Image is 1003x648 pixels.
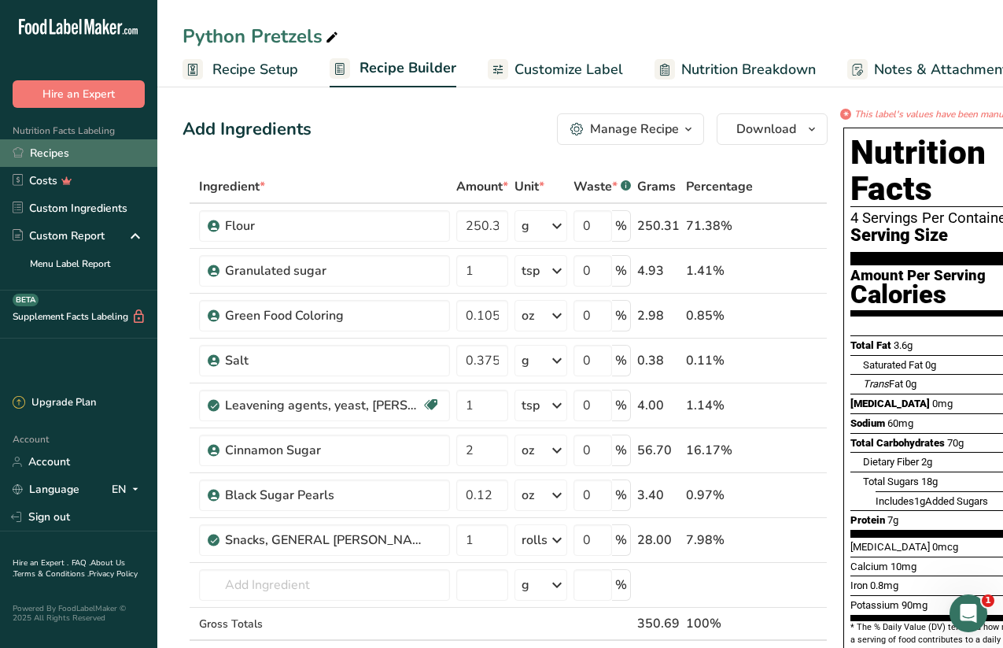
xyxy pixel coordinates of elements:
[850,398,930,409] span: [MEDICAL_DATA]
[225,441,422,460] div: Cinnamon Sugar
[360,57,456,79] span: Recipe Builder
[522,486,534,505] div: oz
[225,531,422,550] div: Snacks, GENERAL [PERSON_NAME] Fruit Roll Ups, [PERSON_NAME] flavored, with vitamin C
[637,531,680,550] div: 28.00
[850,541,930,553] span: [MEDICAL_DATA]
[863,378,903,390] span: Fat
[850,268,986,283] div: Amount Per Serving
[637,351,680,370] div: 0.38
[522,217,529,235] div: g
[13,80,145,108] button: Hire an Expert
[863,378,889,390] i: Trans
[850,339,891,351] span: Total Fat
[850,514,885,526] span: Protein
[573,177,631,196] div: Waste
[921,456,932,468] span: 2g
[686,217,753,235] div: 71.38%
[225,396,422,415] div: Leavening agents, yeast, [PERSON_NAME], active dry
[212,59,298,80] span: Recipe Setup
[921,476,938,487] span: 18g
[637,217,680,235] div: 250.31
[914,495,925,507] span: 1g
[183,52,298,87] a: Recipe Setup
[876,495,988,507] span: Includes Added Sugars
[13,604,145,623] div: Powered By FoodLabelMaker © 2025 All Rights Reserved
[13,228,105,244] div: Custom Report
[686,177,753,196] span: Percentage
[225,306,422,325] div: Green Food Coloring
[199,616,450,632] div: Gross Totals
[932,398,953,409] span: 0mg
[13,557,125,579] a: About Us .
[850,283,986,306] div: Calories
[72,557,90,568] a: FAQ .
[894,339,913,351] span: 3.6g
[557,113,704,145] button: Manage Recipe
[686,486,753,505] div: 0.97%
[863,476,919,487] span: Total Sugars
[637,486,680,505] div: 3.40
[514,177,544,196] span: Unit
[686,614,753,633] div: 100%
[686,441,753,460] div: 16.17%
[637,177,676,196] span: Grams
[932,541,958,553] span: 0mcg
[686,261,753,280] div: 1.41%
[522,351,529,370] div: g
[863,359,923,371] span: Saturated Fat
[850,437,945,449] span: Total Carbohydrates
[13,395,96,411] div: Upgrade Plan
[13,557,68,568] a: Hire an Expert .
[902,599,927,611] span: 90mg
[637,396,680,415] div: 4.00
[456,177,508,196] span: Amount
[488,52,623,87] a: Customize Label
[522,441,534,460] div: oz
[225,486,422,505] div: Black Sugar Pearls
[925,359,936,371] span: 0g
[905,378,916,390] span: 0g
[225,217,422,235] div: Flour
[850,579,868,591] span: Iron
[736,120,796,139] span: Download
[850,561,888,572] span: Calcium
[655,52,816,87] a: Nutrition Breakdown
[522,261,540,280] div: tsp
[522,576,529,594] div: g
[637,441,680,460] div: 56.70
[522,531,548,550] div: rolls
[863,456,919,468] span: Dietary Fiber
[590,120,679,139] div: Manage Recipe
[183,117,312,143] div: Add Ingredients
[112,480,145,499] div: EN
[225,351,422,370] div: Salt
[13,294,39,306] div: BETA
[686,306,753,325] div: 0.85%
[13,568,89,579] a: Terms & Conditions .
[686,351,753,370] div: 0.11%
[686,396,753,415] div: 1.14%
[887,417,913,429] span: 60mg
[850,417,885,429] span: Sodium
[89,568,138,579] a: Privacy Policy
[850,599,899,611] span: Potassium
[330,50,456,88] a: Recipe Builder
[681,59,816,80] span: Nutrition Breakdown
[887,514,898,526] span: 7g
[514,59,623,80] span: Customize Label
[947,437,964,449] span: 70g
[199,569,450,601] input: Add Ingredient
[686,531,753,550] div: 7.98%
[225,261,422,280] div: Granulated sugar
[717,113,828,145] button: Download
[950,594,987,632] iframe: Intercom live chat
[637,306,680,325] div: 2.98
[13,476,79,503] a: Language
[637,614,680,633] div: 350.69
[199,177,265,196] span: Ingredient
[522,396,540,415] div: tsp
[982,594,994,607] span: 1
[637,261,680,280] div: 4.93
[522,306,534,325] div: oz
[870,579,898,591] span: 0.8mg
